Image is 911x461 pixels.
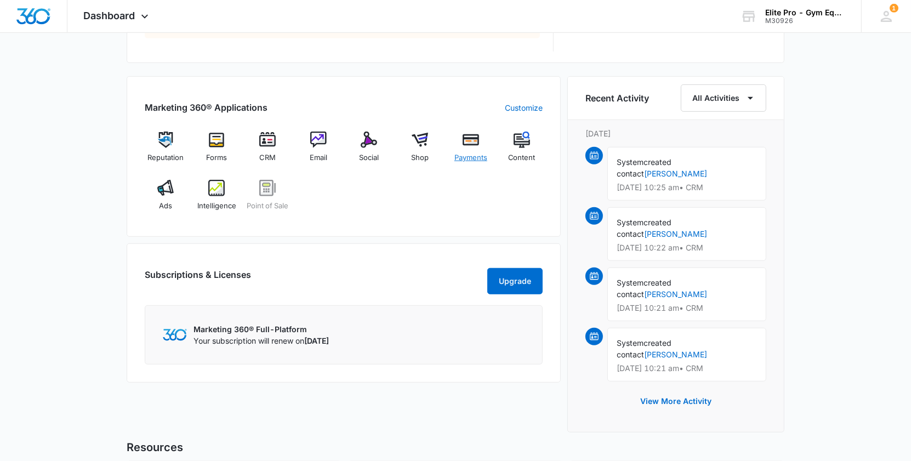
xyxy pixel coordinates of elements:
span: System [617,278,644,287]
div: account name [765,8,845,17]
span: Point of Sale [247,201,288,212]
span: System [617,218,644,227]
span: Dashboard [84,10,135,21]
span: Shop [411,152,429,163]
img: Marketing 360 Logo [163,329,187,340]
a: Content [500,132,543,171]
p: [DATE] 10:21 am • CRM [617,365,757,372]
a: Forms [196,132,238,171]
span: Intelligence [197,201,236,212]
span: Payments [454,152,487,163]
span: Reputation [147,152,184,163]
div: notifications count [890,4,898,13]
div: account id [765,17,845,25]
span: Forms [206,152,227,163]
span: 1 [890,4,898,13]
a: Shop [399,132,441,171]
p: Marketing 360® Full-Platform [193,323,329,335]
h5: Resources [127,439,784,456]
span: System [617,157,644,167]
button: All Activities [681,84,766,112]
a: Ads [145,180,187,219]
a: [PERSON_NAME] [644,289,707,299]
button: View More Activity [629,388,722,414]
span: Ads [159,201,172,212]
a: Email [297,132,339,171]
span: Social [359,152,379,163]
p: [DATE] 10:22 am • CRM [617,244,757,252]
p: Your subscription will renew on [193,335,329,346]
h2: Marketing 360® Applications [145,101,267,114]
h6: Recent Activity [585,92,649,105]
a: CRM [247,132,289,171]
span: [DATE] [304,336,329,345]
p: [DATE] 10:25 am • CRM [617,184,757,191]
span: Email [310,152,327,163]
span: created contact [617,278,671,299]
a: Customize [505,102,543,113]
p: [DATE] 10:21 am • CRM [617,304,757,312]
h2: Subscriptions & Licenses [145,268,251,290]
span: CRM [259,152,276,163]
a: Social [348,132,390,171]
a: [PERSON_NAME] [644,229,707,238]
button: Upgrade [487,268,543,294]
p: [DATE] [585,128,766,139]
span: created contact [617,338,671,359]
a: Point of Sale [247,180,289,219]
a: Intelligence [196,180,238,219]
span: Content [508,152,536,163]
span: created contact [617,218,671,238]
span: created contact [617,157,671,178]
a: Reputation [145,132,187,171]
a: [PERSON_NAME] [644,169,707,178]
span: System [617,338,644,348]
a: [PERSON_NAME] [644,350,707,359]
a: Payments [450,132,492,171]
